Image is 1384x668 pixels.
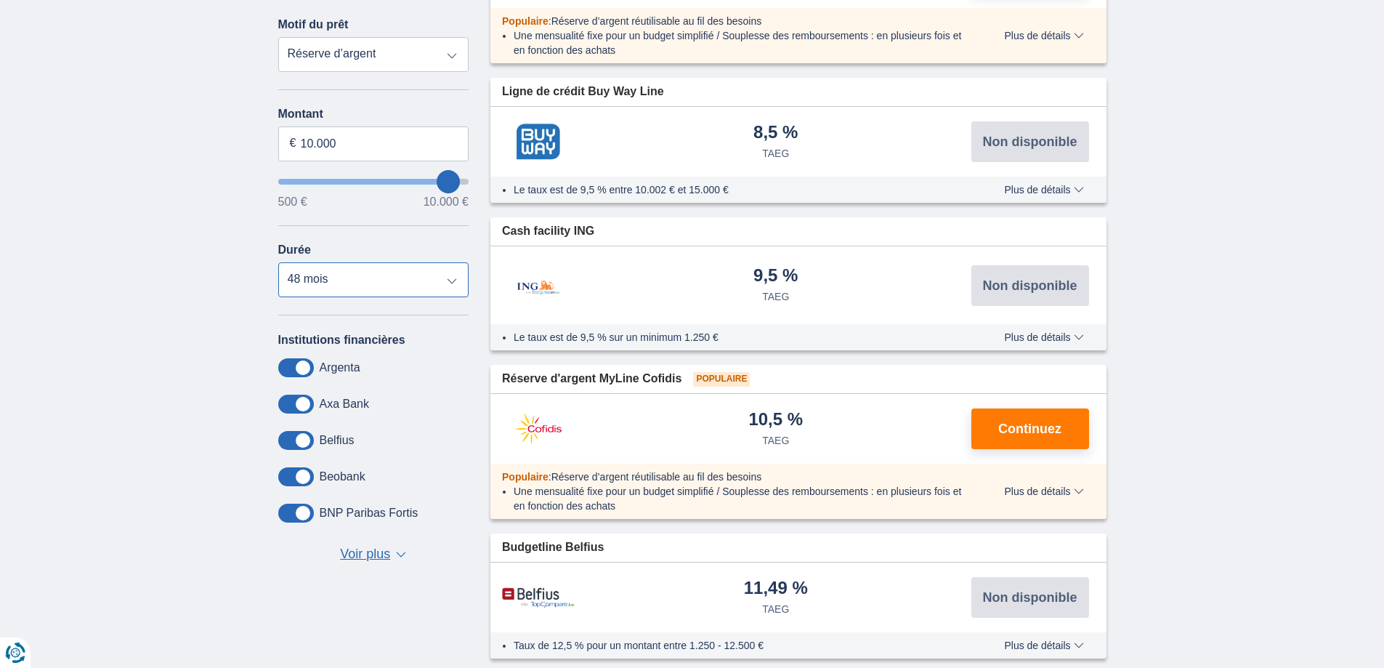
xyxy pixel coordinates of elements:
span: Voir plus [340,545,390,564]
span: ▼ [396,552,406,558]
button: Plus de détails [993,331,1094,343]
span: 500 € [278,196,307,208]
span: Non disponible [983,135,1077,148]
div: TAEG [762,433,789,448]
label: Argenta [320,361,360,374]
span: Non disponible [983,591,1077,604]
img: pret personnel Cofidis [502,411,575,447]
div: TAEG [762,289,789,304]
span: Populaire [693,372,750,387]
span: Non disponible [983,279,1077,292]
button: Plus de détails [993,30,1094,41]
span: Réserve d’argent réutilisable au fil des besoins [551,471,762,483]
input: wantToBorrow [278,179,469,185]
span: Budgetline Belfius [502,539,604,556]
div: TAEG [762,146,789,161]
div: 8,5 % [753,124,798,143]
label: BNP Paribas Fortis [320,507,418,520]
label: Motif du prêt [278,18,349,31]
span: € [290,135,296,152]
span: Plus de détails [1004,640,1083,651]
div: 10,5 % [748,411,803,430]
span: Plus de détails [1004,31,1083,41]
span: Plus de détails [1004,332,1083,342]
button: Plus de détails [993,640,1094,651]
li: Le taux est de 9,5 % sur un minimum 1.250 € [514,330,962,345]
span: Continuez [998,422,1061,435]
span: 10.000 € [424,196,469,208]
li: Taux de 12,5 % pour un montant entre 1.250 - 12.500 € [514,638,962,653]
div: 9,5 % [753,267,798,286]
span: Cash facility ING [502,223,594,240]
div: : [490,470,974,484]
span: Ligne de crédit Buy Way Line [502,84,664,100]
label: Axa Bank [320,398,369,411]
li: Une mensualité fixe pour un budget simplifié / Souplesse des remboursements : en plusieurs fois e... [514,28,962,57]
span: Plus de détails [1004,486,1083,496]
button: Continuez [971,409,1089,449]
label: Belfius [320,434,355,447]
span: Réserve d'argent MyLine Cofidis [502,371,681,387]
button: Plus de détails [993,184,1094,196]
button: Voir plus ▼ [336,544,410,565]
label: Beobank [320,470,365,483]
img: pret personnel Buy Way [502,124,575,160]
label: Durée [278,244,311,257]
button: Non disponible [971,577,1089,618]
div: 11,49 % [744,579,808,599]
div: : [490,14,974,28]
img: pret personnel Belfius [502,587,575,608]
label: Montant [278,108,469,121]
div: TAEG [762,602,789,616]
button: Plus de détails [993,486,1094,497]
span: Réserve d’argent réutilisable au fil des besoins [551,15,762,27]
span: Plus de détails [1004,185,1083,195]
li: Une mensualité fixe pour un budget simplifié / Souplesse des remboursements : en plusieurs fois e... [514,484,962,513]
span: Populaire [502,15,549,27]
span: Populaire [502,471,549,483]
li: Le taux est de 9,5 % entre 10.002 € et 15.000 € [514,182,962,197]
label: Institutions financières [278,334,405,347]
img: pret personnel ING [502,261,575,310]
button: Non disponible [971,121,1089,162]
button: Non disponible [971,265,1089,306]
